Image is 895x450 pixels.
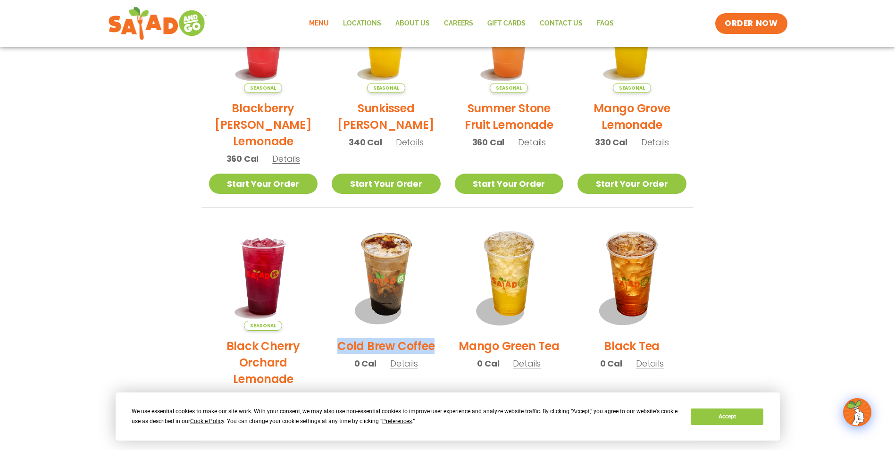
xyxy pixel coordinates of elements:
h2: Summer Stone Fruit Lemonade [455,100,564,133]
h2: Black Tea [604,338,660,354]
span: Seasonal [244,321,282,331]
img: Product photo for Cold Brew Coffee [332,222,441,331]
span: Cookie Policy [190,418,224,425]
nav: Menu [302,13,621,34]
a: FAQs [590,13,621,34]
span: Details [518,136,546,148]
a: Start Your Order [332,174,441,194]
span: 0 Cal [477,357,499,370]
a: ORDER NOW [715,13,787,34]
a: About Us [388,13,437,34]
a: Start Your Order [577,174,686,194]
a: Locations [336,13,388,34]
h2: Sunkissed [PERSON_NAME] [332,100,441,133]
img: Product photo for Black Cherry Orchard Lemonade [209,222,318,331]
span: Details [390,358,418,369]
span: Seasonal [244,83,282,93]
span: Details [636,358,664,369]
a: Start Your Order [209,174,318,194]
span: Details [641,136,669,148]
span: Details [396,136,424,148]
a: Careers [437,13,480,34]
a: GIFT CARDS [480,13,533,34]
span: 0 Cal [600,357,622,370]
span: 0 Cal [354,357,376,370]
span: Preferences [382,418,412,425]
span: 340 Cal [349,136,382,149]
a: Start Your Order [455,174,564,194]
h2: Cold Brew Coffee [337,338,435,354]
span: 330 Cal [226,390,259,403]
div: Cookie Consent Prompt [116,392,780,441]
span: Details [272,391,300,402]
span: ORDER NOW [725,18,778,29]
span: 360 Cal [226,152,259,165]
span: Details [272,153,300,165]
span: Seasonal [613,83,651,93]
a: Menu [302,13,336,34]
span: Details [513,358,541,369]
span: Seasonal [490,83,528,93]
a: Contact Us [533,13,590,34]
img: new-SAG-logo-768×292 [108,5,208,42]
h2: Black Cherry Orchard Lemonade [209,338,318,387]
span: 330 Cal [595,136,627,149]
img: Product photo for Black Tea [577,222,686,331]
span: 360 Cal [472,136,505,149]
h2: Mango Green Tea [459,338,559,354]
img: Product photo for Mango Green Tea [455,222,564,331]
img: wpChatIcon [844,399,870,425]
button: Accept [691,408,763,425]
h2: Blackberry [PERSON_NAME] Lemonade [209,100,318,150]
div: We use essential cookies to make our site work. With your consent, we may also use non-essential ... [132,407,679,426]
span: Seasonal [367,83,405,93]
h2: Mango Grove Lemonade [577,100,686,133]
